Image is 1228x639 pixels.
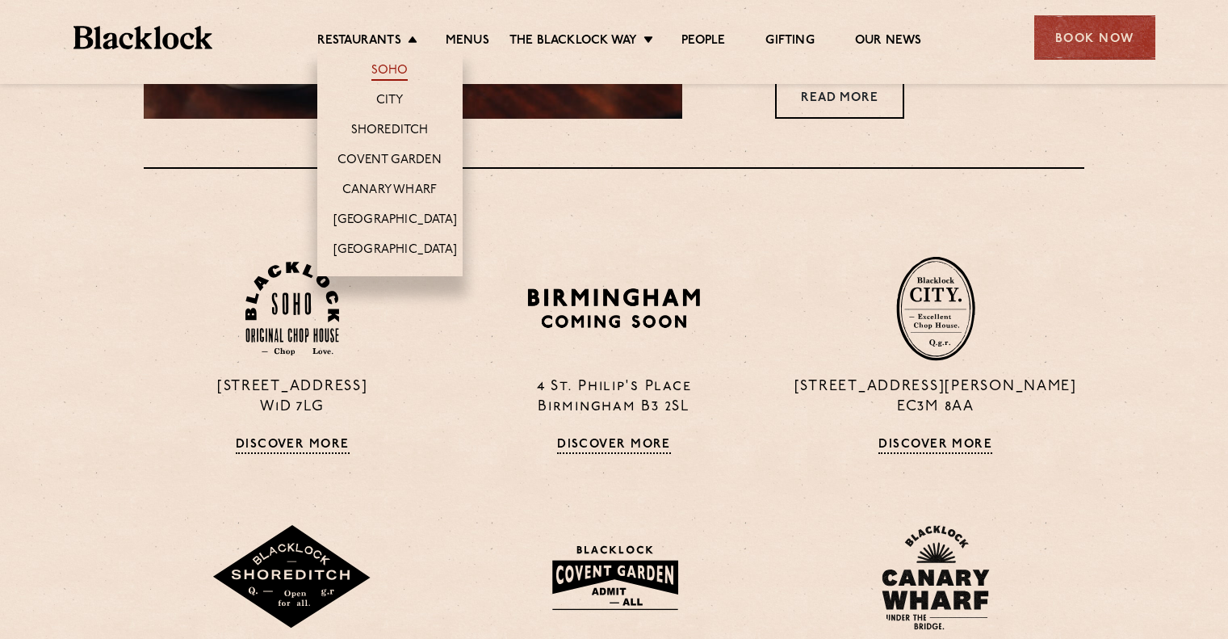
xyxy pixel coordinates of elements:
a: Our News [855,33,922,51]
a: Covent Garden [337,153,442,170]
p: [STREET_ADDRESS] W1D 7LG [144,377,441,418]
a: Menus [446,33,489,51]
img: BLA_1470_CoventGarden_Website_Solid.svg [536,536,692,620]
a: Restaurants [317,33,401,51]
a: Shoreditch [351,123,429,141]
a: Discover More [557,438,671,454]
img: Soho-stamp-default.svg [245,262,339,356]
a: Gifting [765,33,814,51]
a: Discover More [878,438,992,454]
a: Read More [775,74,904,119]
img: BL_CW_Logo_Website.svg [882,525,990,630]
a: Discover More [236,438,350,454]
a: Canary Wharf [342,183,437,200]
a: [GEOGRAPHIC_DATA] [333,212,457,230]
img: BIRMINGHAM-P22_-e1747915156957.png [525,283,703,334]
p: [STREET_ADDRESS][PERSON_NAME] EC3M 8AA [787,377,1084,418]
a: The Blacklock Way [509,33,637,51]
img: Shoreditch-stamp-v2-default.svg [212,525,373,630]
a: Soho [371,63,409,81]
a: City [376,93,404,111]
a: People [681,33,725,51]
p: 4 St. Philip's Place Birmingham B3 2SL [465,377,762,418]
div: Book Now [1034,15,1155,60]
a: [GEOGRAPHIC_DATA] [333,242,457,260]
img: BL_Textured_Logo-footer-cropped.svg [73,26,213,49]
img: City-stamp-default.svg [896,256,975,361]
